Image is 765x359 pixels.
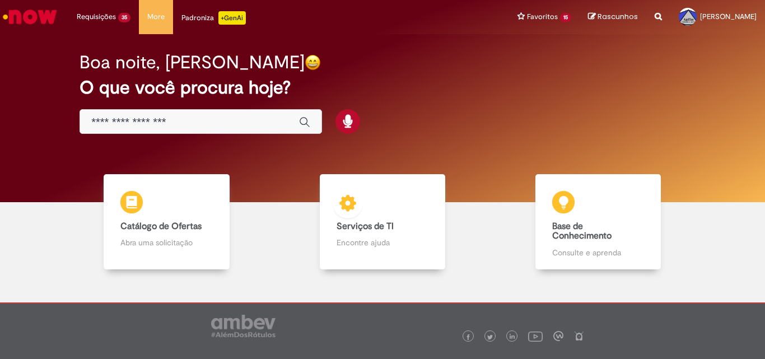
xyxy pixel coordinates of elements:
img: logo_footer_twitter.png [487,334,493,340]
span: Favoritos [527,11,558,22]
a: Base de Conhecimento Consulte e aprenda [491,174,706,269]
b: Base de Conhecimento [552,221,612,242]
b: Catálogo de Ofertas [120,221,202,232]
p: +GenAi [218,11,246,25]
h2: O que você procura hoje? [80,78,685,97]
span: 15 [560,13,571,22]
img: happy-face.png [305,54,321,71]
div: Padroniza [181,11,246,25]
p: Encontre ajuda [337,237,428,248]
a: Serviços de TI Encontre ajuda [274,174,490,269]
span: 35 [118,13,130,22]
img: logo_footer_ambev_rotulo_gray.png [211,315,276,337]
img: logo_footer_youtube.png [528,329,543,343]
img: logo_footer_linkedin.png [510,334,515,341]
b: Serviços de TI [337,221,394,232]
span: Requisições [77,11,116,22]
img: logo_footer_naosei.png [574,331,584,341]
a: Catálogo de Ofertas Abra uma solicitação [59,174,274,269]
a: Rascunhos [588,12,638,22]
span: Rascunhos [598,11,638,22]
h2: Boa noite, [PERSON_NAME] [80,53,305,72]
p: Abra uma solicitação [120,237,212,248]
img: logo_footer_facebook.png [465,334,471,340]
img: ServiceNow [1,6,59,28]
p: Consulte e aprenda [552,247,644,258]
img: logo_footer_workplace.png [553,331,563,341]
span: More [147,11,165,22]
span: [PERSON_NAME] [700,12,757,21]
